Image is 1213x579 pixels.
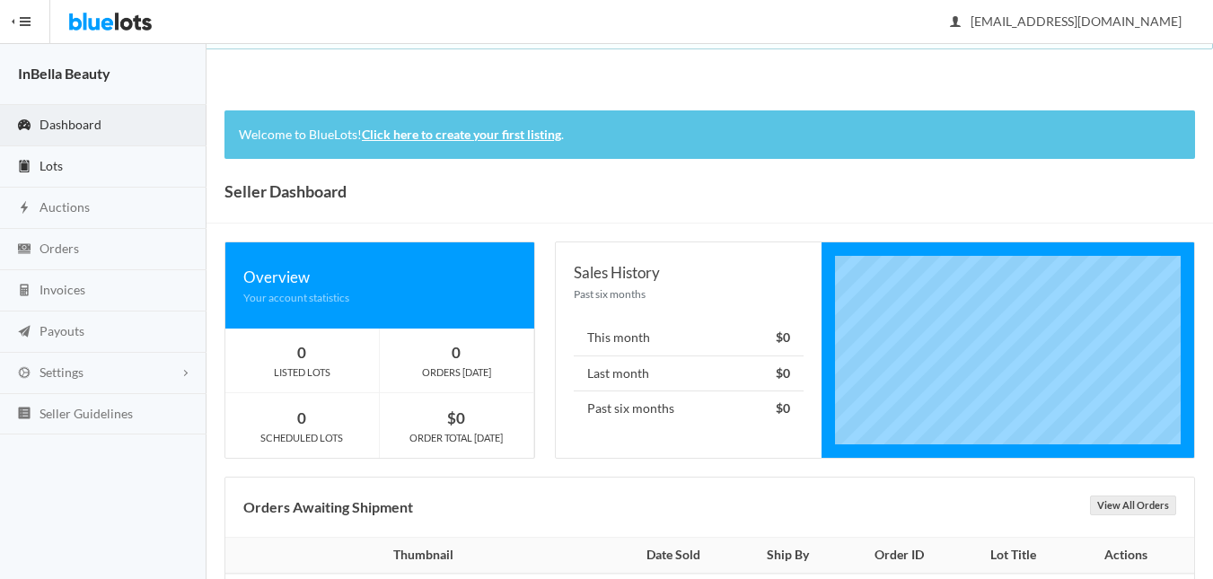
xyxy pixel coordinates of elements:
span: Auctions [40,199,90,215]
li: Past six months [574,390,804,426]
th: Thumbnail [225,538,611,574]
ion-icon: flash [15,200,33,217]
ion-icon: person [946,14,964,31]
div: ORDERS [DATE] [380,364,533,381]
li: Last month [574,355,804,392]
div: Sales History [574,260,804,285]
strong: $0 [776,400,790,416]
span: Invoices [40,282,85,297]
span: Payouts [40,323,84,338]
span: Settings [40,364,84,380]
span: Dashboard [40,117,101,132]
strong: 0 [297,343,306,362]
div: Your account statistics [243,289,516,306]
div: Overview [243,265,516,289]
a: View All Orders [1090,496,1176,515]
strong: 0 [452,343,461,362]
b: Orders Awaiting Shipment [243,498,413,515]
li: This month [574,320,804,356]
strong: $0 [447,408,465,427]
ion-icon: cog [15,365,33,382]
span: Lots [40,158,63,173]
div: SCHEDULED LOTS [225,430,379,446]
div: LISTED LOTS [225,364,379,381]
ion-icon: clipboard [15,159,33,176]
h1: Seller Dashboard [224,178,347,205]
th: Date Sold [611,538,736,574]
ion-icon: list box [15,406,33,423]
span: [EMAIL_ADDRESS][DOMAIN_NAME] [951,13,1182,29]
strong: $0 [776,329,790,345]
div: ORDER TOTAL [DATE] [380,430,533,446]
div: Past six months [574,285,804,303]
th: Actions [1068,538,1194,574]
ion-icon: calculator [15,283,33,300]
strong: 0 [297,408,306,427]
a: Click here to create your first listing [362,127,561,142]
span: Orders [40,241,79,256]
th: Ship By [736,538,840,574]
span: Seller Guidelines [40,406,133,421]
ion-icon: cash [15,241,33,259]
th: Lot Title [958,538,1068,574]
p: Welcome to BlueLots! . [239,125,1181,145]
th: Order ID [840,538,958,574]
ion-icon: paper plane [15,324,33,341]
strong: InBella Beauty [18,65,110,82]
strong: $0 [776,365,790,381]
ion-icon: speedometer [15,118,33,135]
